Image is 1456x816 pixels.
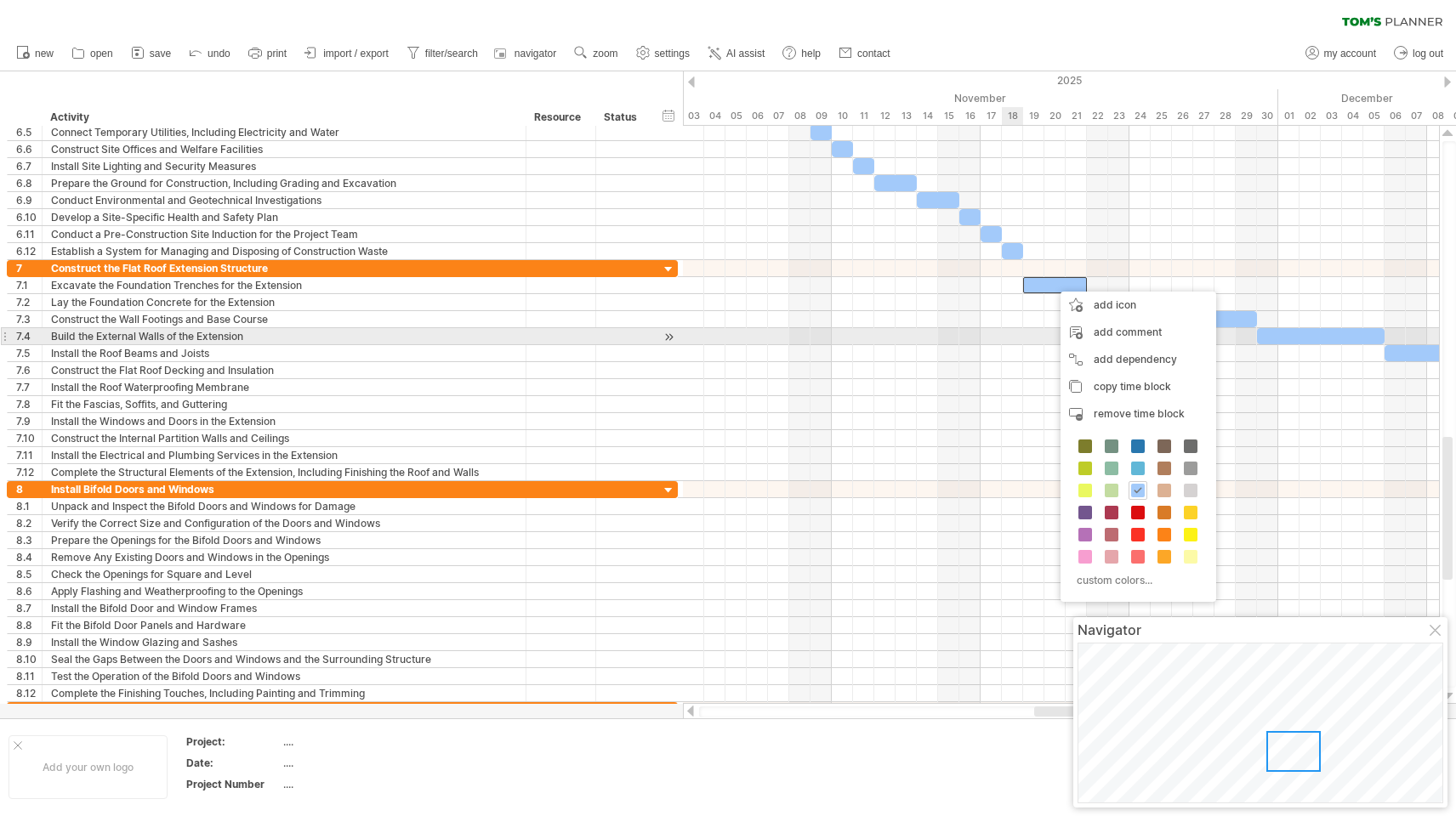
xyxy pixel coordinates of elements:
div: 6.9 [16,192,42,208]
div: .... [283,756,426,770]
div: Unpack and Inspect the Bifold Doors and Windows for Damage [51,498,517,514]
div: Install the Roof Beams and Joists [51,345,517,361]
a: save [127,42,176,65]
div: Apply Flashing and Weatherproofing to the Openings [51,583,517,599]
div: Monday, 3 November 2025 [683,107,704,125]
div: 8.2 [16,515,42,531]
div: 8.1 [16,498,42,514]
div: 7.5 [16,345,42,361]
div: 8.7 [16,600,42,616]
a: my account [1301,42,1381,65]
div: Thursday, 6 November 2025 [747,107,768,125]
div: Monday, 24 November 2025 [1129,107,1151,125]
div: Monday, 1 December 2025 [1278,107,1300,125]
a: log out [1390,42,1448,65]
div: Conduct Environmental and Geotechnical Investigations [51,192,517,208]
div: Install Site Lighting and Security Measures [51,158,517,174]
span: settings [655,48,690,59]
div: Seal the Gaps Between the Doors and Windows and the Surrounding Structure [51,651,517,667]
div: Saturday, 6 December 2025 [1385,107,1406,125]
div: Monday, 8 December 2025 [1427,107,1448,125]
div: Construct Site Offices and Welfare Facilities [51,141,517,157]
div: 8 [16,481,42,497]
div: Install Bifold Doors and Windows [51,481,517,497]
div: Sunday, 16 November 2025 [959,107,981,125]
div: .... [283,777,426,791]
div: 6.7 [16,158,42,174]
span: undo [208,48,230,59]
a: filter/search [402,42,483,65]
span: navigator [515,48,556,59]
div: Tuesday, 11 November 2025 [853,107,874,125]
div: Saturday, 15 November 2025 [938,107,959,125]
div: add dependency [1061,346,1216,373]
div: Test the Operation of the Bifold Doors and Windows [51,668,517,684]
div: scroll to activity [661,328,677,346]
div: 7.8 [16,396,42,412]
div: Wednesday, 3 December 2025 [1321,107,1342,125]
div: 6.5 [16,124,42,140]
div: Project: [186,734,280,749]
span: my account [1324,48,1376,59]
div: Monday, 10 November 2025 [832,107,853,125]
div: Lay the Foundation Concrete for the Extension [51,294,517,310]
div: custom colors... [1069,569,1203,592]
span: save [150,48,171,59]
div: Saturday, 8 November 2025 [789,107,810,125]
div: Tuesday, 18 November 2025 [1002,107,1023,125]
div: Activity [50,109,516,126]
div: 7.2 [16,294,42,310]
div: Thursday, 4 December 2025 [1342,107,1363,125]
div: Check the Openings for Square and Level [51,566,517,582]
div: Conduct a Pre-Construction Site Induction for the Project Team [51,226,517,242]
a: new [12,42,59,65]
div: Connect Temporary Utilities, Including Electricity and Water [51,124,517,140]
a: help [778,42,826,65]
span: remove time block [1094,407,1185,420]
div: Project Number [186,777,280,791]
div: Wednesday, 5 November 2025 [725,107,747,125]
div: Install the Roof Waterproofing Membrane [51,379,517,395]
div: Remove Any Existing Doors and Windows in the Openings [51,549,517,565]
div: Thursday, 27 November 2025 [1193,107,1214,125]
div: Navigator [1078,621,1443,638]
div: 8.4 [16,549,42,565]
div: Friday, 21 November 2025 [1066,107,1087,125]
a: AI assist [703,42,770,65]
div: Sunday, 7 December 2025 [1406,107,1427,125]
div: Excavate the Foundation Trenches for the Extension [51,277,517,293]
div: Build the External Walls of the Extension [51,328,517,344]
div: Wednesday, 26 November 2025 [1172,107,1193,125]
div: Tuesday, 2 December 2025 [1300,107,1321,125]
div: 7.9 [16,413,42,429]
div: Add your own logo [9,735,168,799]
div: 7.6 [16,362,42,378]
div: 9 [16,702,42,718]
div: November 2025 [640,89,1278,107]
a: zoom [570,42,623,65]
div: Prepare the Ground for Construction, Including Grading and Excavation [51,175,517,191]
div: 7 [16,260,42,276]
div: Construct the Flat Roof Extension Structure [51,260,517,276]
div: Wednesday, 19 November 2025 [1023,107,1044,125]
div: 6.10 [16,209,42,225]
span: contact [857,48,890,59]
a: print [244,42,292,65]
div: 7.10 [16,430,42,446]
div: Tuesday, 4 November 2025 [704,107,725,125]
a: settings [632,42,695,65]
span: copy time block [1094,380,1171,393]
div: Construct the Wall Footings and Base Course [51,311,517,327]
div: Develop a Site-Specific Health and Safety Plan [51,209,517,225]
div: 8.12 [16,685,42,701]
div: 7.7 [16,379,42,395]
a: import / export [300,42,394,65]
div: Friday, 14 November 2025 [917,107,938,125]
div: Install the Window Glazing and Sashes [51,634,517,650]
span: help [801,48,821,59]
div: 8.5 [16,566,42,582]
div: Sunday, 9 November 2025 [810,107,832,125]
span: filter/search [425,48,478,59]
div: Sunday, 30 November 2025 [1257,107,1278,125]
div: Friday, 5 December 2025 [1363,107,1385,125]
